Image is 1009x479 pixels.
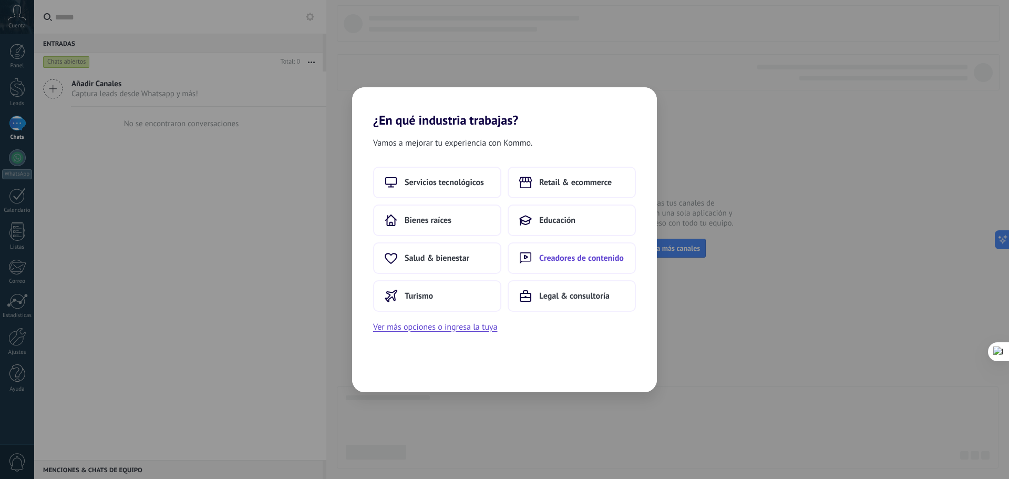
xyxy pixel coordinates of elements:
[373,205,501,236] button: Bienes raíces
[539,215,575,226] span: Educación
[539,253,624,263] span: Creadores de contenido
[508,205,636,236] button: Educación
[508,280,636,312] button: Legal & consultoría
[352,87,657,128] h2: ¿En qué industria trabajas?
[373,280,501,312] button: Turismo
[508,242,636,274] button: Creadores de contenido
[508,167,636,198] button: Retail & ecommerce
[373,136,532,150] span: Vamos a mejorar tu experiencia con Kommo.
[539,177,612,188] span: Retail & ecommerce
[373,242,501,274] button: Salud & bienestar
[539,291,610,301] span: Legal & consultoría
[405,177,484,188] span: Servicios tecnológicos
[373,167,501,198] button: Servicios tecnológicos
[373,320,497,334] button: Ver más opciones o ingresa la tuya
[405,215,451,226] span: Bienes raíces
[405,291,433,301] span: Turismo
[405,253,469,263] span: Salud & bienestar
